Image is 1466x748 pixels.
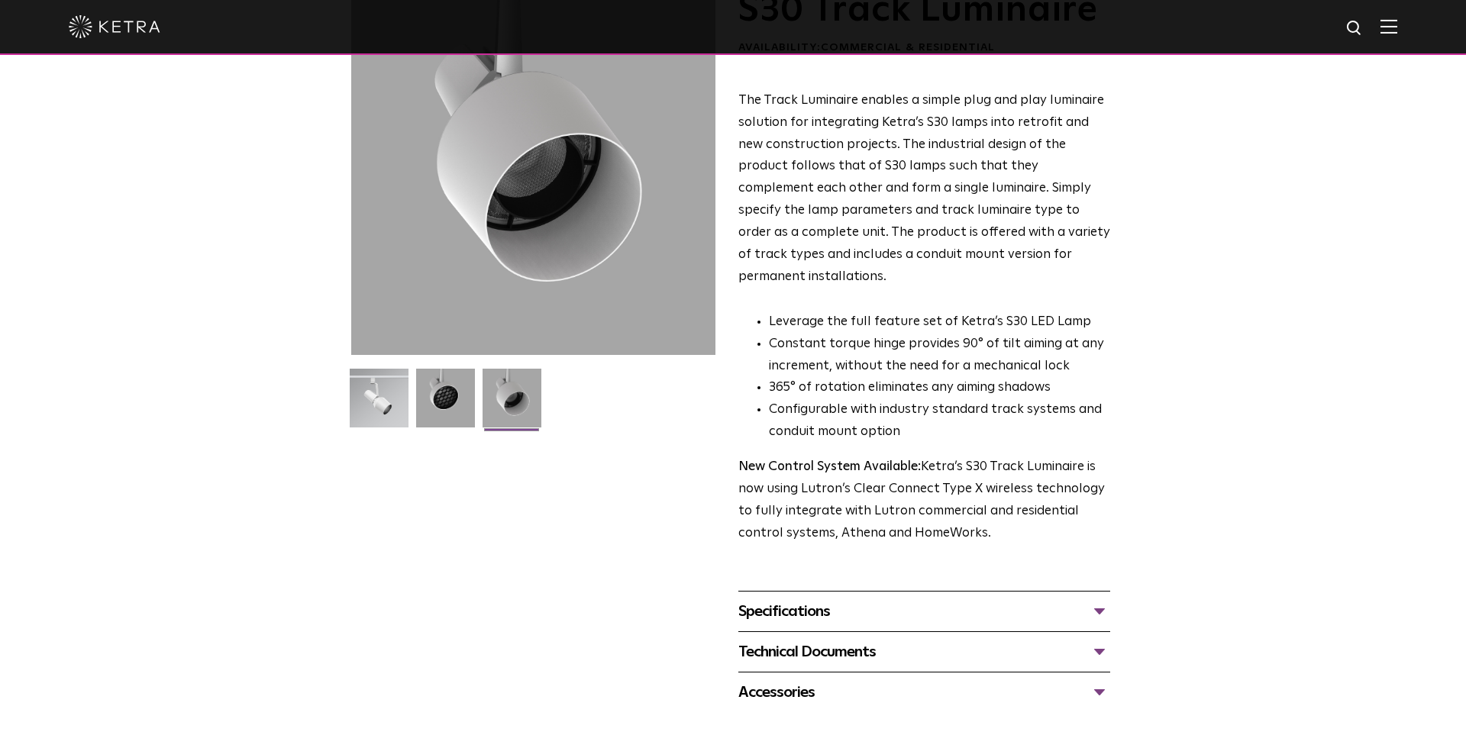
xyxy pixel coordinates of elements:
img: 3b1b0dc7630e9da69e6b [416,369,475,439]
img: ketra-logo-2019-white [69,15,160,38]
strong: New Control System Available: [738,460,921,473]
li: Constant torque hinge provides 90° of tilt aiming at any increment, without the need for a mechan... [769,334,1110,378]
li: Leverage the full feature set of Ketra’s S30 LED Lamp [769,311,1110,334]
img: search icon [1345,19,1364,38]
img: Hamburger%20Nav.svg [1380,19,1397,34]
img: 9e3d97bd0cf938513d6e [483,369,541,439]
img: S30-Track-Luminaire-2021-Web-Square [350,369,408,439]
div: Technical Documents [738,640,1110,664]
div: Accessories [738,680,1110,704]
div: Specifications [738,599,1110,624]
li: 365° of rotation eliminates any aiming shadows [769,377,1110,399]
span: The Track Luminaire enables a simple plug and play luminaire solution for integrating Ketra’s S30... [738,94,1110,283]
p: Ketra’s S30 Track Luminaire is now using Lutron’s Clear Connect Type X wireless technology to ful... [738,456,1110,545]
li: Configurable with industry standard track systems and conduit mount option [769,399,1110,443]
